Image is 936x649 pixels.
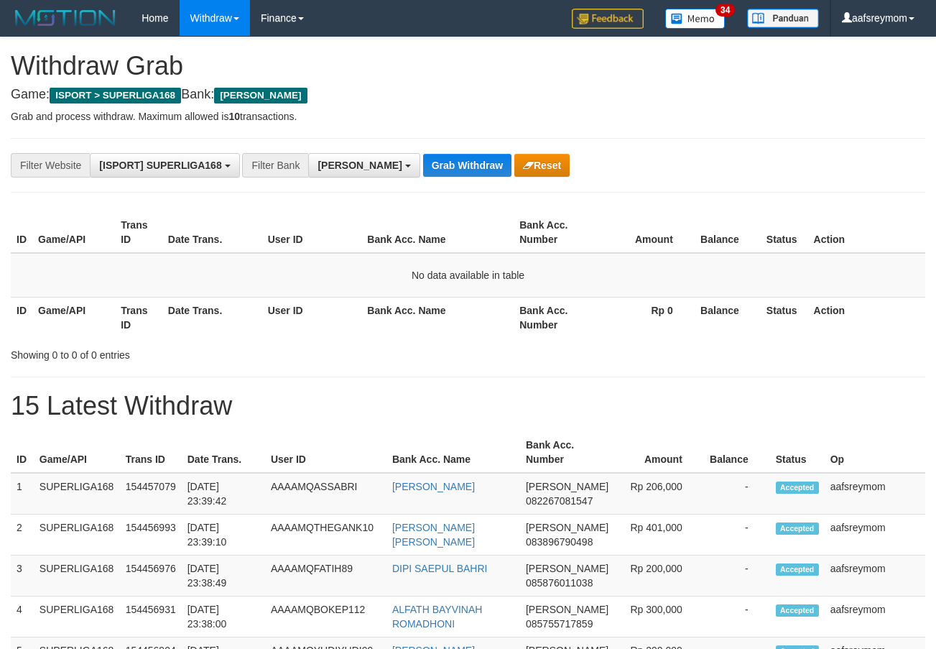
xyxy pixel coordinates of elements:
[99,160,221,171] span: [ISPORT] SUPERLIGA168
[596,297,695,338] th: Rp 0
[526,495,593,507] span: Copy 082267081547 to clipboard
[514,297,596,338] th: Bank Acc. Number
[614,515,704,556] td: Rp 401,000
[361,297,514,338] th: Bank Acc. Name
[423,154,511,177] button: Grab Withdraw
[614,473,704,515] td: Rp 206,000
[526,563,608,574] span: [PERSON_NAME]
[825,515,925,556] td: aafsreymom
[614,556,704,597] td: Rp 200,000
[182,597,265,638] td: [DATE] 23:38:00
[262,212,362,253] th: User ID
[761,297,808,338] th: Status
[514,154,570,177] button: Reset
[182,473,265,515] td: [DATE] 23:39:42
[34,556,120,597] td: SUPERLIGA168
[392,604,483,630] a: ALFATH BAYVINAH ROMADHONI
[162,297,262,338] th: Date Trans.
[115,212,162,253] th: Trans ID
[526,577,593,589] span: Copy 085876011038 to clipboard
[11,432,34,473] th: ID
[526,618,593,630] span: Copy 085755717859 to clipboard
[596,212,695,253] th: Amount
[182,432,265,473] th: Date Trans.
[11,52,925,80] h1: Withdraw Grab
[704,432,770,473] th: Balance
[770,432,825,473] th: Status
[11,88,925,102] h4: Game: Bank:
[32,212,115,253] th: Game/API
[182,556,265,597] td: [DATE] 23:38:49
[318,160,402,171] span: [PERSON_NAME]
[520,432,614,473] th: Bank Acc. Number
[115,297,162,338] th: Trans ID
[34,432,120,473] th: Game/API
[776,563,819,576] span: Accepted
[90,153,239,178] button: [ISPORT] SUPERLIGA168
[11,473,34,515] td: 1
[572,9,644,29] img: Feedback.jpg
[11,597,34,638] td: 4
[11,392,925,420] h1: 15 Latest Withdraw
[386,432,520,473] th: Bank Acc. Name
[526,481,608,492] span: [PERSON_NAME]
[704,473,770,515] td: -
[11,153,90,178] div: Filter Website
[808,297,925,338] th: Action
[120,432,182,473] th: Trans ID
[214,88,307,103] span: [PERSON_NAME]
[665,9,726,29] img: Button%20Memo.svg
[265,515,386,556] td: AAAAMQTHEGANK10
[776,482,819,494] span: Accepted
[265,597,386,638] td: AAAAMQBOKEP112
[808,212,925,253] th: Action
[704,556,770,597] td: -
[50,88,181,103] span: ISPORT > SUPERLIGA168
[392,481,475,492] a: [PERSON_NAME]
[308,153,420,178] button: [PERSON_NAME]
[614,432,704,473] th: Amount
[761,212,808,253] th: Status
[825,473,925,515] td: aafsreymom
[526,522,608,533] span: [PERSON_NAME]
[242,153,308,178] div: Filter Bank
[704,515,770,556] td: -
[704,597,770,638] td: -
[695,212,761,253] th: Balance
[228,111,240,122] strong: 10
[11,297,32,338] th: ID
[747,9,819,28] img: panduan.png
[11,7,120,29] img: MOTION_logo.png
[120,473,182,515] td: 154457079
[715,4,735,17] span: 34
[614,597,704,638] td: Rp 300,000
[11,515,34,556] td: 2
[392,522,475,548] a: [PERSON_NAME] [PERSON_NAME]
[11,556,34,597] td: 3
[11,109,925,124] p: Grab and process withdraw. Maximum allowed is transactions.
[34,473,120,515] td: SUPERLIGA168
[120,556,182,597] td: 154456976
[34,597,120,638] td: SUPERLIGA168
[11,212,32,253] th: ID
[32,297,115,338] th: Game/API
[825,432,925,473] th: Op
[361,212,514,253] th: Bank Acc. Name
[265,432,386,473] th: User ID
[265,473,386,515] td: AAAAMQASSABRI
[776,604,819,617] span: Accepted
[514,212,596,253] th: Bank Acc. Number
[392,563,488,574] a: DIPI SAEPUL BAHRI
[265,556,386,597] td: AAAAMQFATIH89
[825,597,925,638] td: aafsreymom
[11,253,925,298] td: No data available in table
[695,297,761,338] th: Balance
[182,515,265,556] td: [DATE] 23:39:10
[162,212,262,253] th: Date Trans.
[776,523,819,535] span: Accepted
[34,515,120,556] td: SUPERLIGA168
[120,597,182,638] td: 154456931
[262,297,362,338] th: User ID
[825,556,925,597] td: aafsreymom
[526,536,593,548] span: Copy 083896790498 to clipboard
